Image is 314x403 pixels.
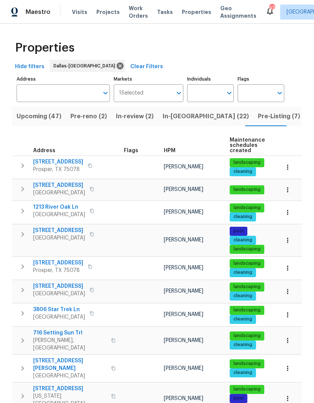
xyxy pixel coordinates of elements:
span: pool [230,395,247,401]
span: landscaping [230,360,264,367]
span: [PERSON_NAME] [164,338,203,343]
span: [PERSON_NAME] [164,265,203,270]
label: Flags [238,77,284,81]
span: [GEOGRAPHIC_DATA] [33,211,85,218]
label: Address [17,77,110,81]
span: HPM [164,148,175,153]
span: cleaning [230,369,255,376]
span: [STREET_ADDRESS] [33,259,83,267]
span: Hide filters [15,62,44,72]
span: Prosper, TX 75078 [33,166,83,173]
span: landscaping [230,386,264,392]
span: cleaning [230,316,255,322]
button: Open [274,88,285,98]
span: cleaning [230,293,255,299]
span: Work Orders [129,5,148,20]
span: [STREET_ADDRESS] [33,282,85,290]
span: cleaning [230,214,255,220]
span: 3806 Star Trek Ln [33,306,85,313]
span: [STREET_ADDRESS] [33,182,85,189]
span: [STREET_ADDRESS] [33,385,107,392]
button: Open [174,88,184,98]
span: Pre-reno (2) [70,111,107,122]
span: 1213 River Oak Ln [33,203,85,211]
span: landscaping [230,205,264,211]
button: Open [224,88,235,98]
span: 716 Setting Sun Trl [33,329,107,337]
span: landscaping [230,246,264,252]
span: Visits [72,8,87,16]
span: landscaping [230,333,264,339]
span: Pre-Listing (7) [258,111,300,122]
span: Prosper, TX 75078 [33,267,83,274]
span: landscaping [230,284,264,290]
button: Hide filters [12,60,47,74]
span: [PERSON_NAME] [164,396,203,401]
span: landscaping [230,186,264,193]
span: [GEOGRAPHIC_DATA] [33,290,85,298]
span: Projects [96,8,120,16]
span: Upcoming (47) [17,111,61,122]
span: Flags [124,148,138,153]
span: cleaning [230,269,255,276]
span: In-review (2) [116,111,154,122]
span: Clear Filters [130,62,163,72]
span: [GEOGRAPHIC_DATA] [33,313,85,321]
span: [GEOGRAPHIC_DATA] [33,189,85,197]
span: Properties [15,44,75,52]
label: Individuals [187,77,234,81]
button: Open [100,88,111,98]
span: [PERSON_NAME] [164,187,203,192]
span: [PERSON_NAME] [164,209,203,215]
span: In-[GEOGRAPHIC_DATA] (22) [163,111,249,122]
span: Properties [182,8,211,16]
span: [GEOGRAPHIC_DATA] [33,372,107,380]
span: [STREET_ADDRESS] [33,158,83,166]
span: [PERSON_NAME], [GEOGRAPHIC_DATA] [33,337,107,352]
span: 1 Selected [119,90,143,96]
span: cleaning [230,237,255,243]
label: Markets [114,77,184,81]
div: 47 [269,5,274,12]
span: landscaping [230,260,264,267]
span: Address [33,148,55,153]
span: [PERSON_NAME] [164,237,203,243]
span: Geo Assignments [220,5,256,20]
span: [PERSON_NAME] [164,289,203,294]
span: cleaning [230,342,255,348]
span: [PERSON_NAME] [164,366,203,371]
span: Maintenance schedules created [230,137,265,153]
span: landscaping [230,159,264,166]
button: Clear Filters [127,60,166,74]
span: [GEOGRAPHIC_DATA] [33,234,85,242]
span: [PERSON_NAME] [164,312,203,317]
div: Dallas-[GEOGRAPHIC_DATA] [50,60,125,72]
span: [STREET_ADDRESS][PERSON_NAME] [33,357,107,372]
span: pool [230,228,247,234]
span: Tasks [157,9,173,15]
span: Maestro [26,8,50,16]
span: [PERSON_NAME] [164,164,203,169]
span: cleaning [230,168,255,175]
span: landscaping [230,307,264,313]
span: [STREET_ADDRESS] [33,227,85,234]
span: Dallas-[GEOGRAPHIC_DATA] [53,62,118,70]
